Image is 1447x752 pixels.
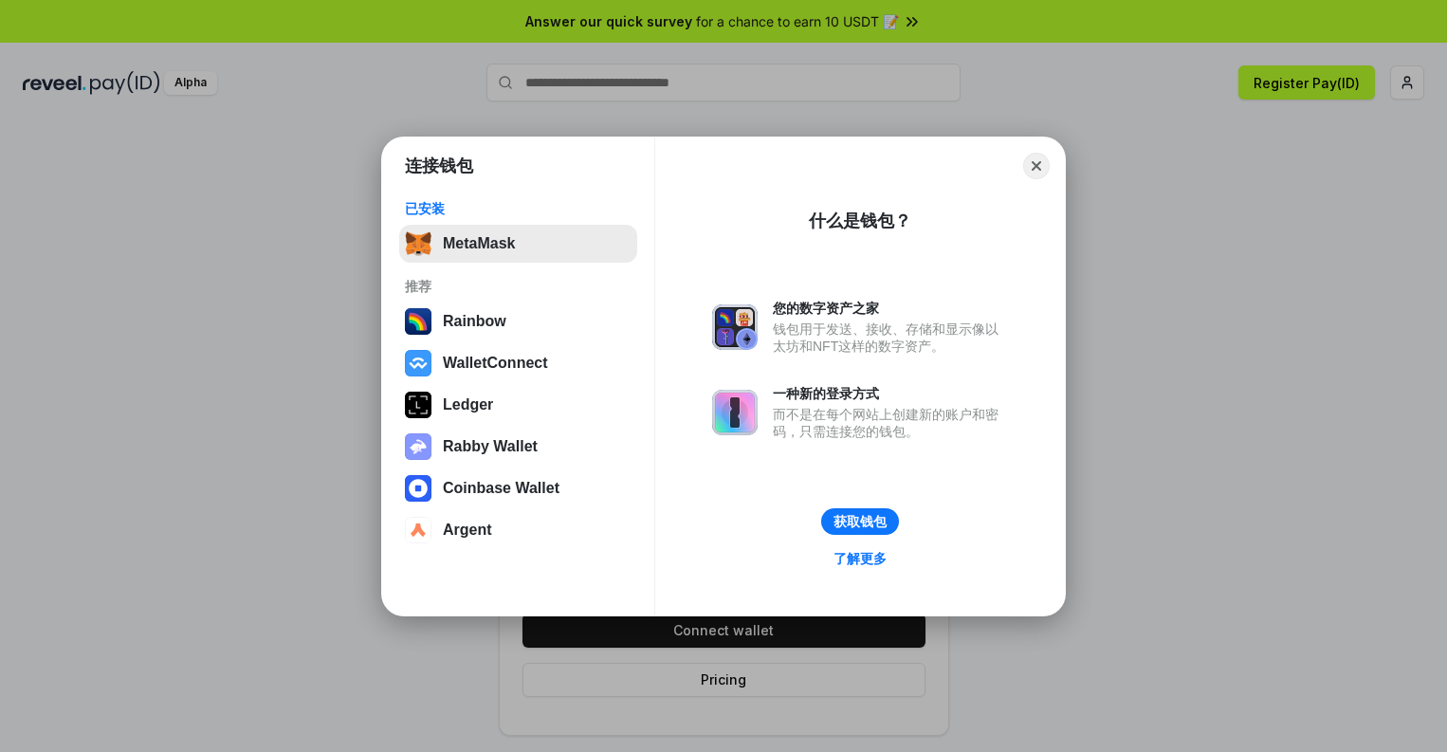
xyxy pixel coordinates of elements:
button: MetaMask [399,225,637,263]
div: Rainbow [443,313,506,330]
div: WalletConnect [443,355,548,372]
div: 一种新的登录方式 [773,385,1008,402]
div: 什么是钱包？ [809,210,911,232]
button: Ledger [399,386,637,424]
button: Close [1023,153,1050,179]
button: WalletConnect [399,344,637,382]
button: 获取钱包 [821,508,899,535]
div: Ledger [443,396,493,413]
img: svg+xml,%3Csvg%20xmlns%3D%22http%3A%2F%2Fwww.w3.org%2F2000%2Fsvg%22%20width%3D%2228%22%20height%3... [405,392,431,418]
img: svg+xml,%3Csvg%20width%3D%2228%22%20height%3D%2228%22%20viewBox%3D%220%200%2028%2028%22%20fill%3D... [405,517,431,543]
div: 推荐 [405,278,632,295]
div: 而不是在每个网站上创建新的账户和密码，只需连接您的钱包。 [773,406,1008,440]
img: svg+xml,%3Csvg%20xmlns%3D%22http%3A%2F%2Fwww.w3.org%2F2000%2Fsvg%22%20fill%3D%22none%22%20viewBox... [712,304,758,350]
img: svg+xml,%3Csvg%20xmlns%3D%22http%3A%2F%2Fwww.w3.org%2F2000%2Fsvg%22%20fill%3D%22none%22%20viewBox... [405,433,431,460]
div: Rabby Wallet [443,438,538,455]
div: 钱包用于发送、接收、存储和显示像以太坊和NFT这样的数字资产。 [773,321,1008,355]
div: 您的数字资产之家 [773,300,1008,317]
div: 已安装 [405,200,632,217]
img: svg+xml,%3Csvg%20width%3D%22120%22%20height%3D%22120%22%20viewBox%3D%220%200%20120%20120%22%20fil... [405,308,431,335]
h1: 连接钱包 [405,155,473,177]
button: Argent [399,511,637,549]
div: Coinbase Wallet [443,480,559,497]
button: Rainbow [399,303,637,340]
img: svg+xml,%3Csvg%20fill%3D%22none%22%20height%3D%2233%22%20viewBox%3D%220%200%2035%2033%22%20width%... [405,230,431,257]
button: Coinbase Wallet [399,469,637,507]
img: svg+xml,%3Csvg%20xmlns%3D%22http%3A%2F%2Fwww.w3.org%2F2000%2Fsvg%22%20fill%3D%22none%22%20viewBox... [712,390,758,435]
div: Argent [443,522,492,539]
img: svg+xml,%3Csvg%20width%3D%2228%22%20height%3D%2228%22%20viewBox%3D%220%200%2028%2028%22%20fill%3D... [405,350,431,376]
img: svg+xml,%3Csvg%20width%3D%2228%22%20height%3D%2228%22%20viewBox%3D%220%200%2028%2028%22%20fill%3D... [405,475,431,502]
div: 了解更多 [833,550,887,567]
button: Rabby Wallet [399,428,637,466]
a: 了解更多 [822,546,898,571]
div: 获取钱包 [833,513,887,530]
div: MetaMask [443,235,515,252]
